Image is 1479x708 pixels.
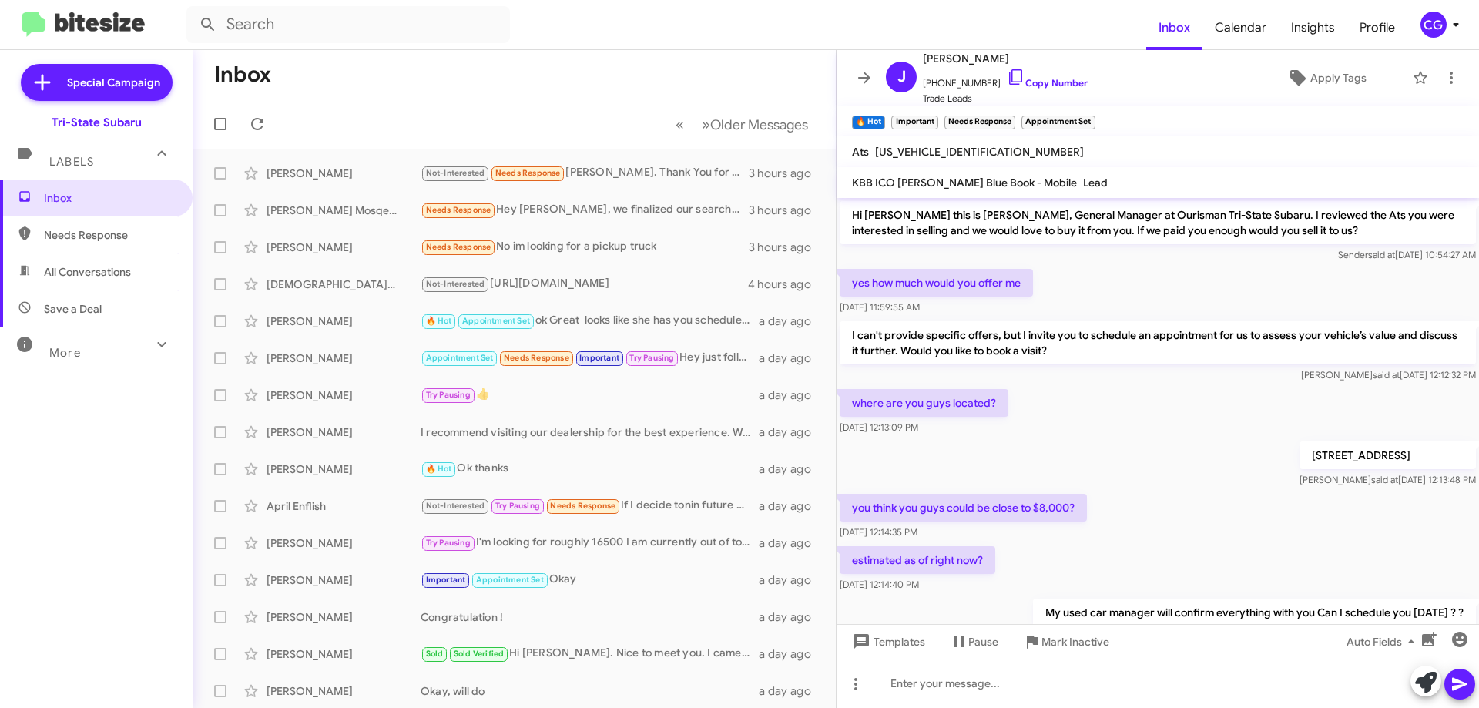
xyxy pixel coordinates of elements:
[495,168,561,178] span: Needs Response
[421,424,759,440] div: I recommend visiting our dealership for the best experience. Would you like to schedule an appoin...
[923,49,1088,68] span: [PERSON_NAME]
[579,353,619,363] span: Important
[840,269,1033,297] p: yes how much would you offer me
[426,279,485,289] span: Not-Interested
[1300,441,1476,469] p: [STREET_ADDRESS]
[1301,369,1476,381] span: [PERSON_NAME] [DATE] 12:12:32 PM
[759,388,823,403] div: a day ago
[1310,64,1367,92] span: Apply Tags
[666,109,693,140] button: Previous
[267,424,421,440] div: [PERSON_NAME]
[67,75,160,90] span: Special Campaign
[852,116,885,129] small: 🔥 Hot
[629,353,674,363] span: Try Pausing
[840,301,920,313] span: [DATE] 11:59:55 AM
[426,464,452,474] span: 🔥 Hot
[1202,5,1279,50] a: Calendar
[186,6,510,43] input: Search
[710,116,808,133] span: Older Messages
[267,609,421,625] div: [PERSON_NAME]
[852,176,1077,190] span: KBB ICO [PERSON_NAME] Blue Book - Mobile
[49,155,94,169] span: Labels
[421,645,759,663] div: Hi [PERSON_NAME]. Nice to meet you. I came in [DATE] and worked with [PERSON_NAME]. I actually bo...
[267,203,421,218] div: [PERSON_NAME] Mosqeura
[52,115,142,130] div: Tri-State Subaru
[1146,5,1202,50] span: Inbox
[426,242,491,252] span: Needs Response
[462,316,530,326] span: Appointment Set
[1371,474,1398,485] span: said at
[426,538,471,548] span: Try Pausing
[426,316,452,326] span: 🔥 Hot
[759,314,823,329] div: a day ago
[267,388,421,403] div: [PERSON_NAME]
[840,321,1476,364] p: I can't provide specific offers, but I invite you to schedule an appointment for us to assess you...
[267,498,421,514] div: April Enflish
[267,277,421,292] div: [DEMOGRAPHIC_DATA][PERSON_NAME]
[267,240,421,255] div: [PERSON_NAME]
[759,498,823,514] div: a day ago
[426,168,485,178] span: Not-Interested
[421,460,759,478] div: Ok thanks
[937,628,1011,656] button: Pause
[759,535,823,551] div: a day ago
[1334,628,1433,656] button: Auto Fields
[759,461,823,477] div: a day ago
[267,314,421,329] div: [PERSON_NAME]
[426,390,471,400] span: Try Pausing
[1007,77,1088,89] a: Copy Number
[840,494,1087,522] p: you think you guys could be close to $8,000?
[759,646,823,662] div: a day ago
[1011,628,1122,656] button: Mark Inactive
[702,115,710,134] span: »
[44,301,102,317] span: Save a Deal
[1347,5,1407,50] a: Profile
[1041,628,1109,656] span: Mark Inactive
[840,526,917,538] span: [DATE] 12:14:35 PM
[426,205,491,215] span: Needs Response
[897,65,906,89] span: J
[267,351,421,366] div: [PERSON_NAME]
[267,683,421,699] div: [PERSON_NAME]
[852,145,869,159] span: Ats
[840,201,1476,244] p: Hi [PERSON_NAME] this is [PERSON_NAME], General Manager at Ourisman Tri-State Subaru. I reviewed ...
[550,501,615,511] span: Needs Response
[1021,116,1095,129] small: Appointment Set
[1347,628,1420,656] span: Auto Fields
[504,353,569,363] span: Needs Response
[421,571,759,589] div: Okay
[749,166,823,181] div: 3 hours ago
[454,649,505,659] span: Sold Verified
[267,535,421,551] div: [PERSON_NAME]
[1407,12,1462,38] button: CG
[837,628,937,656] button: Templates
[840,546,995,574] p: estimated as of right now?
[421,201,749,219] div: Hey [PERSON_NAME], we finalized our search for a vehicle with a 2024 Crosstrek limited from [GEOG...
[421,312,759,330] div: ok Great looks like she has you schedule for [DATE] @10:00am [STREET_ADDRESS]
[693,109,817,140] button: Next
[749,240,823,255] div: 3 hours ago
[759,609,823,625] div: a day ago
[923,68,1088,91] span: [PHONE_NUMBER]
[676,115,684,134] span: «
[1368,249,1395,260] span: said at
[421,534,759,552] div: I'm looking for roughly 16500 I am currently out of town at a work event but when I come back I c...
[421,609,759,625] div: Congratulation !
[1300,474,1476,485] span: [PERSON_NAME] [DATE] 12:13:48 PM
[1338,249,1476,260] span: Sender [DATE] 10:54:27 AM
[840,579,919,590] span: [DATE] 12:14:40 PM
[840,389,1008,417] p: where are you guys located?
[214,62,271,87] h1: Inbox
[875,145,1084,159] span: [US_VEHICLE_IDENTIFICATION_NUMBER]
[759,424,823,440] div: a day ago
[421,683,759,699] div: Okay, will do
[968,628,998,656] span: Pause
[267,166,421,181] div: [PERSON_NAME]
[421,386,759,404] div: 👍
[44,227,175,243] span: Needs Response
[1279,5,1347,50] a: Insights
[267,646,421,662] div: [PERSON_NAME]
